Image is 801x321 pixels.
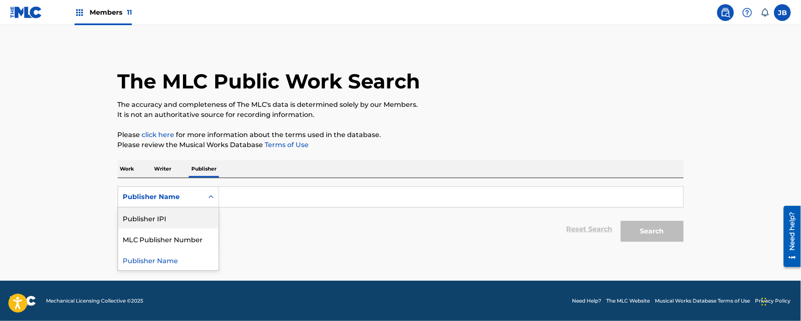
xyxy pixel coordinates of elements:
[739,4,756,21] div: Help
[118,110,684,120] p: It is not an authoritative source for recording information.
[118,249,219,270] div: Publisher Name
[774,4,791,21] div: User Menu
[607,297,650,305] a: The MLC Website
[118,130,684,140] p: Please for more information about the terms used in the database.
[90,8,132,17] span: Members
[778,202,801,270] iframe: Resource Center
[742,8,752,18] img: help
[189,160,219,178] p: Publisher
[118,100,684,110] p: The accuracy and completeness of The MLC's data is determined solely by our Members.
[152,160,174,178] p: Writer
[127,8,132,16] span: 11
[759,281,801,321] iframe: Chat Widget
[75,8,85,18] img: Top Rightsholders
[761,8,769,17] div: Notifications
[118,160,137,178] p: Work
[762,289,767,314] div: Drag
[717,4,734,21] a: Public Search
[263,141,309,149] a: Terms of Use
[10,296,36,306] img: logo
[118,69,420,94] h1: The MLC Public Work Search
[118,186,684,246] form: Search Form
[572,297,602,305] a: Need Help?
[755,297,791,305] a: Privacy Policy
[721,8,731,18] img: search
[118,228,219,249] div: MLC Publisher Number
[10,6,42,18] img: MLC Logo
[123,192,198,202] div: Publisher Name
[118,207,219,228] div: Publisher IPI
[118,140,684,150] p: Please review the Musical Works Database
[655,297,750,305] a: Musical Works Database Terms of Use
[46,297,143,305] span: Mechanical Licensing Collective © 2025
[142,131,175,139] a: click here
